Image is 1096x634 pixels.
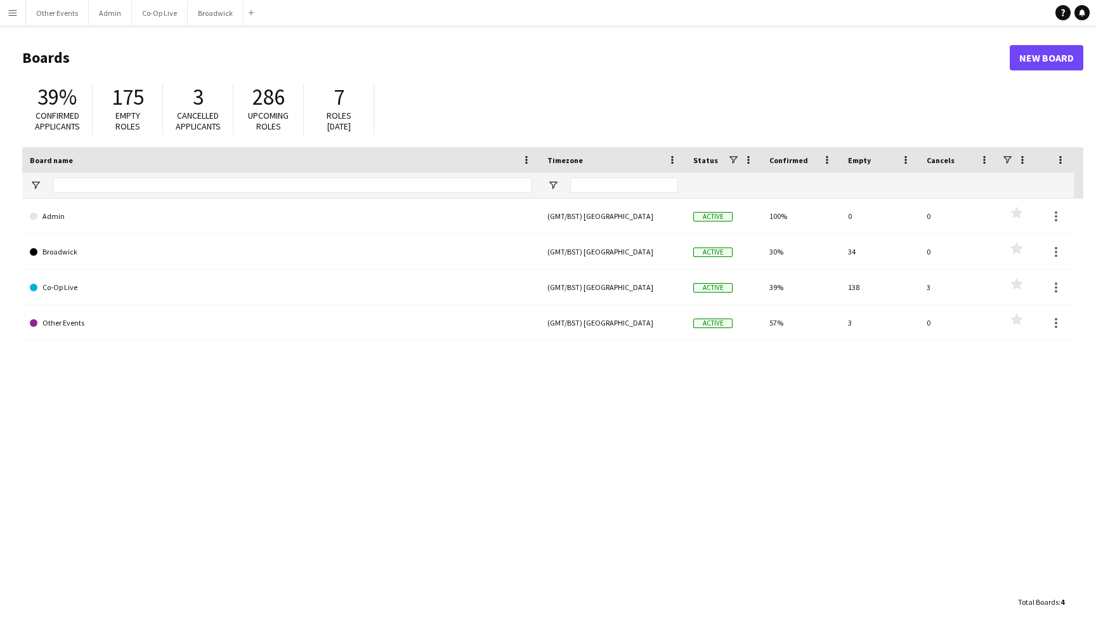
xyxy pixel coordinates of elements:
span: 39% [37,83,77,111]
div: 3 [919,270,998,305]
div: (GMT/BST) [GEOGRAPHIC_DATA] [540,234,686,269]
div: 3 [840,305,919,340]
span: Cancels [927,155,955,165]
span: Active [693,283,733,293]
div: : [1018,590,1064,614]
span: Empty roles [115,110,140,132]
div: 0 [919,199,998,234]
span: Confirmed [769,155,808,165]
div: 0 [919,305,998,340]
div: 30% [762,234,840,269]
div: 100% [762,199,840,234]
a: New Board [1010,45,1083,70]
span: Upcoming roles [248,110,289,132]
span: Total Boards [1018,597,1059,607]
a: Other Events [30,305,532,341]
div: 34 [840,234,919,269]
span: Roles [DATE] [327,110,351,132]
span: 3 [193,83,204,111]
div: (GMT/BST) [GEOGRAPHIC_DATA] [540,270,686,305]
span: Active [693,319,733,328]
a: Co-Op Live [30,270,532,305]
button: Other Events [26,1,89,25]
div: 0 [919,234,998,269]
button: Broadwick [188,1,244,25]
input: Board name Filter Input [53,178,532,193]
button: Admin [89,1,132,25]
a: Broadwick [30,234,532,270]
span: Status [693,155,718,165]
span: Active [693,212,733,221]
span: Board name [30,155,73,165]
button: Open Filter Menu [547,180,559,191]
span: Cancelled applicants [176,110,221,132]
span: Active [693,248,733,257]
input: Timezone Filter Input [570,178,678,193]
a: Admin [30,199,532,234]
button: Open Filter Menu [30,180,41,191]
div: 57% [762,305,840,340]
span: 175 [112,83,144,111]
div: 138 [840,270,919,305]
div: 0 [840,199,919,234]
div: 39% [762,270,840,305]
span: Confirmed applicants [35,110,80,132]
span: 4 [1060,597,1064,607]
div: (GMT/BST) [GEOGRAPHIC_DATA] [540,199,686,234]
span: 286 [252,83,285,111]
span: Timezone [547,155,583,165]
button: Co-Op Live [132,1,188,25]
span: 7 [334,83,344,111]
span: Empty [848,155,871,165]
div: (GMT/BST) [GEOGRAPHIC_DATA] [540,305,686,340]
h1: Boards [22,48,1010,67]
